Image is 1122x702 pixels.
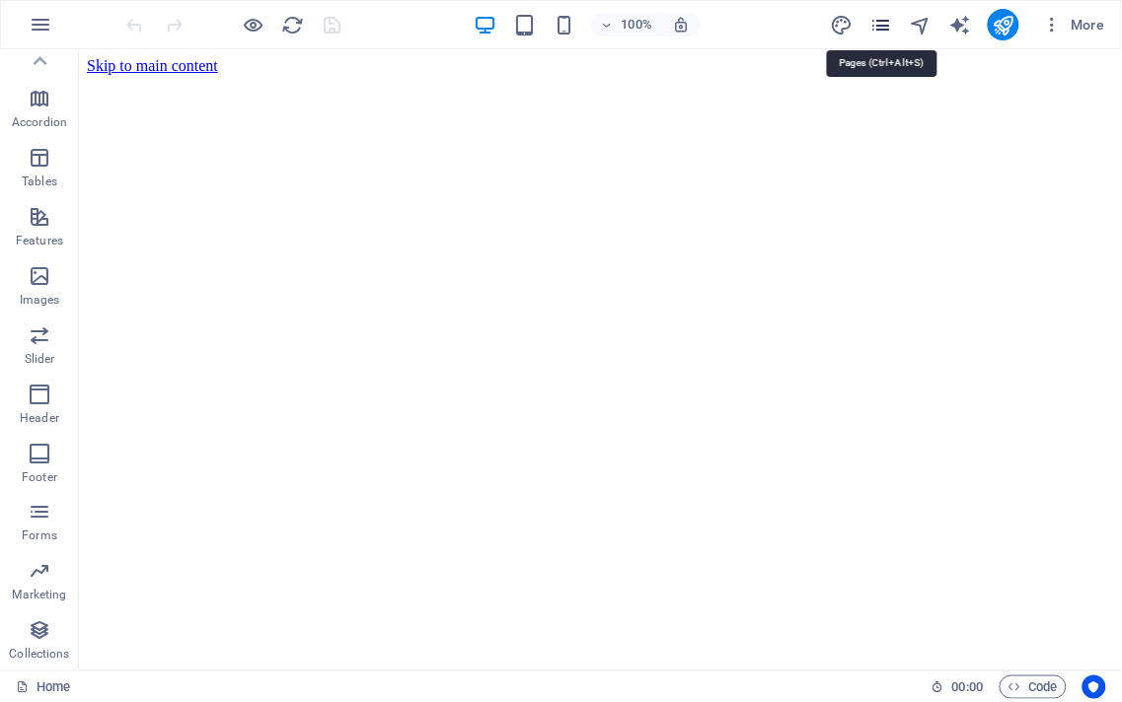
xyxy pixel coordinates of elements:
span: : [966,679,969,694]
button: design [830,13,854,36]
button: 100% [591,13,661,36]
p: Header [20,410,59,426]
p: Slider [25,351,55,367]
p: Marketing [12,588,66,603]
button: pages [869,13,893,36]
button: publish [988,9,1019,40]
button: navigator [909,13,933,36]
i: Reload page [282,14,305,36]
i: Publish [992,14,1014,36]
p: Collections [9,647,69,663]
i: Navigator [909,14,932,36]
p: Footer [22,469,57,485]
a: Click to cancel selection. Double-click to open Pages [16,675,70,699]
i: On resize automatically adjust zoom level to fit chosen device. [672,16,690,34]
span: 00 00 [952,675,983,699]
span: Code [1009,675,1058,699]
button: Code [1000,675,1067,699]
button: More [1035,9,1113,40]
p: Tables [22,174,57,189]
p: Images [20,292,60,308]
p: Forms [22,528,57,544]
i: Design (Ctrl+Alt+Y) [830,14,853,36]
button: Click here to leave preview mode and continue editing [242,13,265,36]
p: Features [16,233,63,248]
a: Skip to main content [8,8,139,25]
span: More [1043,15,1105,35]
h6: 100% [621,13,652,36]
h6: Session time [932,675,984,699]
p: Accordion [12,114,67,130]
button: Usercentrics [1083,675,1106,699]
button: reload [281,13,305,36]
button: text_generator [948,13,972,36]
